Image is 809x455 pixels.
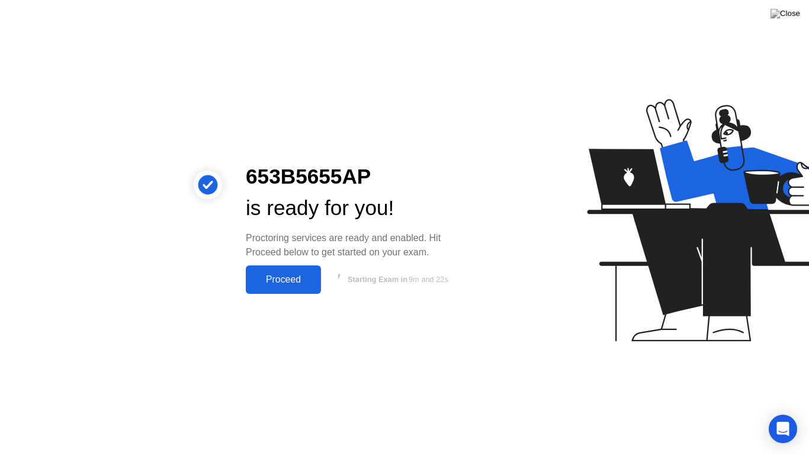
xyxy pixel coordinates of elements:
[771,9,800,18] img: Close
[246,161,466,193] div: 653B5655AP
[246,193,466,224] div: is ready for you!
[327,268,466,291] button: Starting Exam in9m and 22s
[246,265,321,294] button: Proceed
[769,415,797,443] div: Open Intercom Messenger
[409,275,448,284] span: 9m and 22s
[249,274,317,285] div: Proceed
[246,231,466,259] div: Proctoring services are ready and enabled. Hit Proceed below to get started on your exam.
